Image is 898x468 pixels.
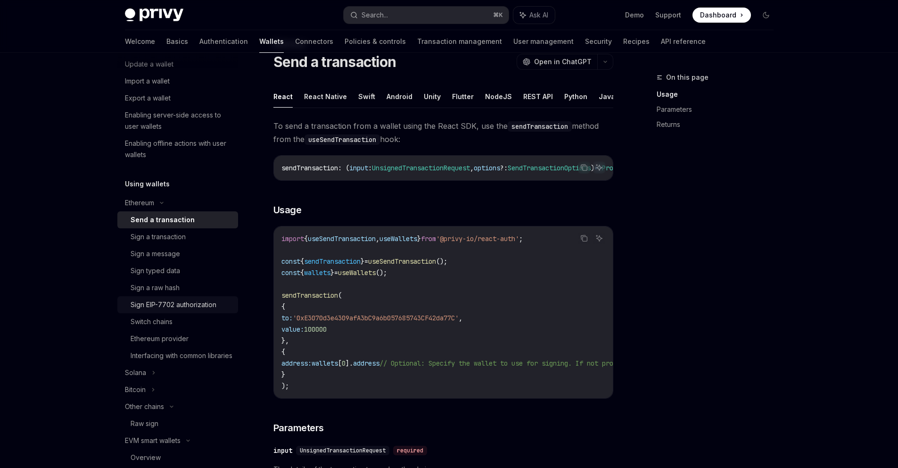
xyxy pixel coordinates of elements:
[470,164,474,172] span: ,
[117,296,238,313] a: Sign EIP-7702 authorization
[353,359,379,368] span: address
[376,234,379,243] span: ,
[125,178,170,190] h5: Using wallets
[312,359,338,368] span: wallets
[523,85,553,108] button: REST API
[281,336,289,345] span: },
[304,85,347,108] button: React Native
[300,447,386,454] span: UnsignedTransactionRequest
[117,313,238,330] a: Switch chains
[436,257,447,266] span: ();
[485,85,512,108] button: NodeJS
[273,119,613,146] span: To send a transaction from a wallet using the React SDK, use the method from the hook:
[513,7,555,24] button: Ask AI
[330,268,334,277] span: }
[417,30,502,53] a: Transaction management
[358,85,375,108] button: Swift
[657,87,781,102] a: Usage
[591,164,594,172] span: )
[474,164,500,172] span: options
[281,164,338,172] span: sendTransaction
[379,234,417,243] span: useWallets
[417,234,421,243] span: }
[125,30,155,53] a: Welcome
[661,30,706,53] a: API reference
[508,164,591,172] span: SendTransactionOptions
[349,164,368,172] span: input
[657,102,781,117] a: Parameters
[657,117,781,132] a: Returns
[578,232,590,244] button: Copy the contents from the code block
[295,30,333,53] a: Connectors
[125,401,164,412] div: Other chains
[131,265,180,276] div: Sign typed data
[166,30,188,53] a: Basics
[117,245,238,262] a: Sign a message
[593,161,605,174] button: Ask AI
[364,257,368,266] span: =
[117,347,238,364] a: Interfacing with common libraries
[131,452,161,463] div: Overview
[304,325,327,334] span: 100000
[513,30,574,53] a: User management
[117,135,238,163] a: Enabling offline actions with user wallets
[459,314,462,322] span: ,
[585,30,612,53] a: Security
[387,85,412,108] button: Android
[338,291,342,300] span: (
[117,279,238,296] a: Sign a raw hash
[281,257,300,266] span: const
[372,164,470,172] span: UnsignedTransactionRequest
[529,10,548,20] span: Ask AI
[125,384,146,395] div: Bitcoin
[131,350,232,361] div: Interfacing with common libraries
[599,85,615,108] button: Java
[125,367,146,378] div: Solana
[393,446,427,455] div: required
[623,30,650,53] a: Recipes
[379,359,753,368] span: // Optional: Specify the wallet to use for signing. If not provided, the first wallet will be used.
[345,30,406,53] a: Policies & controls
[500,164,508,172] span: ?:
[131,316,173,327] div: Switch chains
[534,57,592,67] span: Open in ChatGPT
[281,359,312,368] span: address:
[666,72,709,83] span: On this page
[131,282,180,293] div: Sign a raw hash
[117,107,238,135] a: Enabling server-side access to user wallets
[361,257,364,266] span: }
[338,268,376,277] span: useWallets
[334,268,338,277] span: =
[259,30,284,53] a: Wallets
[273,85,293,108] button: React
[338,164,349,172] span: : (
[281,302,285,311] span: {
[424,85,441,108] button: Unity
[342,359,346,368] span: 0
[376,268,387,277] span: ();
[199,30,248,53] a: Authentication
[421,234,436,243] span: from
[519,234,523,243] span: ;
[368,257,436,266] span: useSendTransaction
[655,10,681,20] a: Support
[131,248,180,259] div: Sign a message
[344,7,509,24] button: Search...⌘K
[593,232,605,244] button: Ask AI
[131,333,189,344] div: Ethereum provider
[117,330,238,347] a: Ethereum provider
[625,10,644,20] a: Demo
[131,418,158,429] div: Raw sign
[281,325,304,334] span: value:
[308,234,376,243] span: useSendTransaction
[273,203,302,217] span: Usage
[758,8,774,23] button: Toggle dark mode
[273,446,292,455] div: input
[346,359,353,368] span: ].
[304,234,308,243] span: {
[125,92,171,104] div: Export a wallet
[125,138,232,160] div: Enabling offline actions with user wallets
[117,449,238,466] a: Overview
[493,11,503,19] span: ⌘ K
[125,8,183,22] img: dark logo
